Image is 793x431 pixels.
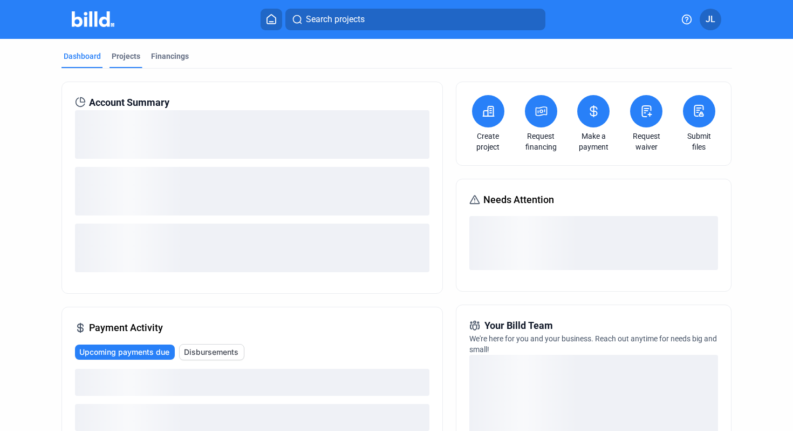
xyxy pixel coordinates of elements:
span: Your Billd Team [484,318,553,333]
div: loading [469,216,718,270]
div: Dashboard [64,51,101,62]
div: Financings [151,51,189,62]
span: Needs Attention [483,192,554,207]
a: Submit files [680,131,718,152]
a: Make a payment [575,131,612,152]
span: Upcoming payments due [79,347,169,358]
span: Account Summary [89,95,169,110]
div: loading [75,224,429,272]
span: Search projects [306,13,365,26]
div: Projects [112,51,140,62]
button: Disbursements [179,344,244,360]
a: Request waiver [627,131,665,152]
span: We're here for you and your business. Reach out anytime for needs big and small! [469,334,717,354]
button: Upcoming payments due [75,345,175,360]
div: loading [75,404,429,431]
span: Payment Activity [89,320,163,335]
button: JL [700,9,721,30]
span: Disbursements [184,347,238,358]
div: loading [75,369,429,396]
div: loading [75,110,429,159]
button: Search projects [285,9,545,30]
img: Billd Company Logo [72,11,114,27]
div: loading [75,167,429,215]
a: Create project [469,131,507,152]
a: Request financing [522,131,560,152]
span: JL [706,13,715,26]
